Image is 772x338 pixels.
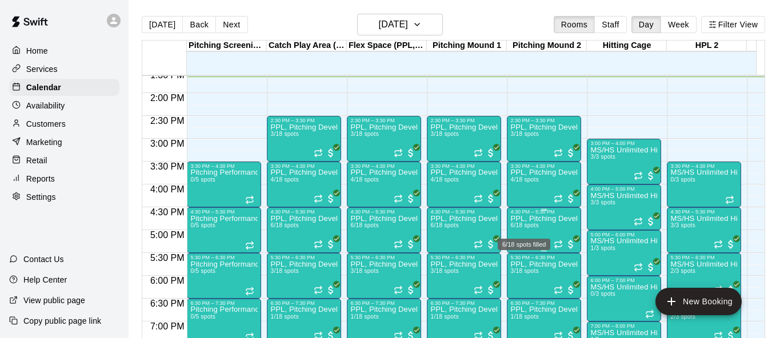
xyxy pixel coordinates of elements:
span: 6/18 spots filled [430,222,458,228]
span: Recurring event [554,194,563,203]
span: All customers have paid [485,239,497,250]
span: 3/18 spots filled [430,268,458,274]
div: Flex Space (PPL, Green Turf) [347,41,427,51]
span: Recurring event [634,171,643,180]
p: Marketing [26,136,62,148]
span: 0/3 spots filled [590,291,615,297]
a: Customers [9,115,119,132]
div: 5:30 PM – 6:30 PM: Pitching Performance Lab - Assessment Bullpen And Movement Screen [187,253,261,299]
div: 6:30 PM – 7:30 PM [350,300,418,306]
span: 5:00 PM [147,230,187,240]
span: 4:30 PM [147,207,187,217]
div: 5:30 PM – 6:30 PM: MS/HS Unlimited Hitting [667,253,741,299]
span: All customers have paid [725,284,737,296]
span: 3/18 spots filled [270,131,298,137]
span: All customers have paid [565,193,577,204]
div: 2:30 PM – 3:30 PM [270,118,338,123]
span: All customers have paid [485,284,497,296]
span: 3:30 PM [147,162,187,171]
div: 5:30 PM – 6:30 PM [190,255,258,260]
span: Recurring event [394,240,403,249]
span: Recurring event [634,217,643,226]
div: Pitching Mound 2 [507,41,587,51]
div: 3:30 PM – 4:30 PM: Pitching Performance Lab - Assessment Bullpen And Movement Screen [187,162,261,207]
button: [DATE] [142,16,183,33]
span: Recurring event [394,285,403,295]
div: 3:30 PM – 4:30 PM [670,163,738,169]
div: Hitting Cage [587,41,667,51]
span: All customers have paid [565,284,577,296]
div: 4:30 PM – 5:30 PM [190,209,258,215]
span: Recurring event [634,263,643,272]
span: All customers have paid [565,239,577,250]
div: 5:30 PM – 6:30 PM [430,255,498,260]
div: Retail [9,152,119,169]
div: 4:30 PM – 5:30 PM [350,209,418,215]
span: Recurring event [245,195,254,204]
div: 3:30 PM – 4:30 PM: PPL, Pitching Development Session [507,162,581,207]
div: 5:30 PM – 6:30 PM: PPL, Pitching Development Session [507,253,581,299]
span: Recurring event [714,285,723,295]
span: 2:00 PM [147,93,187,103]
div: 3:30 PM – 4:30 PM: PPL, Pitching Development Session [267,162,341,207]
div: 6:30 PM – 7:30 PM [510,300,578,306]
div: 2:30 PM – 3:30 PM: PPL, Pitching Development Session [507,116,581,162]
span: 1/3 spots filled [590,245,615,251]
span: All customers have paid [405,284,417,296]
span: 7:00 PM [147,321,187,331]
span: Recurring event [474,194,483,203]
div: 4:30 PM – 5:30 PM: PPL, Pitching Development Session [347,207,421,253]
div: 2:30 PM – 3:30 PM [510,118,578,123]
p: Reports [26,173,55,184]
span: Recurring event [645,309,654,319]
p: Contact Us [23,253,64,265]
button: [DATE] [357,14,443,35]
button: Filter View [701,16,765,33]
span: 3/3 spots filled [670,222,695,228]
span: 3/18 spots filled [510,131,538,137]
span: 3/3 spots filled [590,154,615,160]
span: Recurring event [314,285,323,295]
a: Services [9,61,119,78]
span: Recurring event [394,148,403,158]
span: 0/3 spots filled [670,176,695,183]
div: 7:00 PM – 8:00 PM [590,323,658,329]
div: 5:30 PM – 6:30 PM: PPL, Pitching Development Session [427,253,501,299]
span: 6/18 spots filled [270,222,298,228]
span: Recurring event [474,240,483,249]
span: 6:30 PM [147,299,187,308]
div: 4:30 PM – 5:30 PM [430,209,498,215]
div: 6:30 PM – 7:30 PM [270,300,338,306]
button: Next [215,16,247,33]
a: Calendar [9,79,119,96]
a: Home [9,42,119,59]
span: Recurring event [554,240,563,249]
span: All customers have paid [485,193,497,204]
div: 5:30 PM – 6:30 PM [270,255,338,260]
span: All customers have paid [325,147,337,159]
div: Settings [9,188,119,206]
div: 3:30 PM – 4:30 PM [510,163,578,169]
div: Reports [9,170,119,187]
div: 4:30 PM – 5:30 PM [670,209,738,215]
button: Day [631,16,661,33]
span: All customers have paid [405,193,417,204]
span: Recurring event [725,195,734,204]
span: All customers have paid [645,170,657,182]
button: Rooms [554,16,595,33]
span: Recurring event [714,240,723,249]
span: 2/3 spots filled [670,268,695,274]
div: 6:30 PM – 7:30 PM [430,300,498,306]
div: 5:30 PM – 6:30 PM [670,255,738,260]
div: 5:00 PM – 6:00 PM [590,232,658,238]
span: 2:30 PM [147,116,187,126]
button: add [655,288,742,315]
div: 4:30 PM – 5:30 PM: Pitching Performance Lab - Assessment Bullpen And Movement Screen [187,207,261,253]
span: All customers have paid [405,239,417,250]
div: 5:00 PM – 6:00 PM: MS/HS Unlimited Hitting [587,230,661,276]
p: Help Center [23,274,67,285]
button: Week [661,16,697,33]
span: 0/5 spots filled [190,176,215,183]
span: All customers have paid [565,147,577,159]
